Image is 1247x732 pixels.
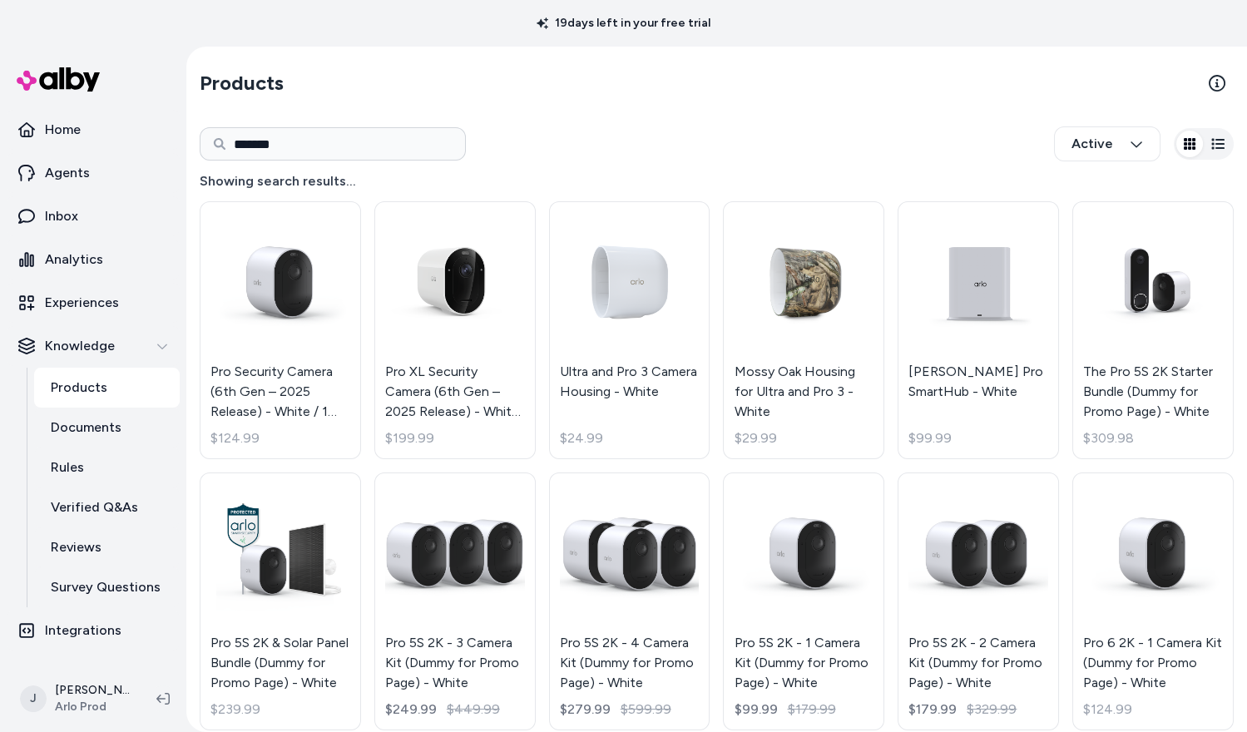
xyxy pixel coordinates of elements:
span: Arlo Prod [55,699,130,715]
p: Verified Q&As [51,497,138,517]
a: Documents [34,408,180,448]
img: alby Logo [17,67,100,91]
a: Pro Security Camera (6th Gen – 2025 Release) - White / 1 CameraPro Security Camera (6th Gen – 202... [200,201,361,459]
a: Rules [34,448,180,487]
p: Analytics [45,250,103,270]
p: Inbox [45,206,78,226]
p: Experiences [45,293,119,313]
a: Home [7,110,180,150]
a: Pro 5S 2K - 4 Camera Kit (Dummy for Promo Page) - WhitePro 5S 2K - 4 Camera Kit (Dummy for Promo ... [549,472,710,730]
a: Reviews [34,527,180,567]
a: Pro XL Security Camera (6th Gen – 2025 Release) - White / 1 CameraPro XL Security Camera (6th Gen... [374,201,536,459]
a: Pro 5S 2K - 2 Camera Kit (Dummy for Promo Page) - WhitePro 5S 2K - 2 Camera Kit (Dummy for Promo ... [898,472,1059,730]
p: [PERSON_NAME] [55,682,130,699]
a: Agents [7,153,180,193]
a: Arlo Pro SmartHub - White[PERSON_NAME] Pro SmartHub - White$99.99 [898,201,1059,459]
a: Inbox [7,196,180,236]
p: Rules [51,457,84,477]
p: 19 days left in your free trial [527,15,720,32]
a: Experiences [7,283,180,323]
a: The Pro 5S 2K Starter Bundle (Dummy for Promo Page) - WhiteThe Pro 5S 2K Starter Bundle (Dummy fo... [1072,201,1234,459]
a: Integrations [7,611,180,650]
p: Integrations [45,621,121,640]
a: Products [34,368,180,408]
p: Home [45,120,81,140]
h2: Products [200,70,284,96]
a: Pro 5S 2K - 1 Camera Kit (Dummy for Promo Page) - WhitePro 5S 2K - 1 Camera Kit (Dummy for Promo ... [723,472,884,730]
a: Pro 5S 2K & Solar Panel Bundle (Dummy for Promo Page) - WhitePro 5S 2K & Solar Panel Bundle (Dumm... [200,472,361,730]
button: Active [1054,126,1160,161]
a: Ultra and Pro 3 Camera Housing - WhiteUltra and Pro 3 Camera Housing - White$24.99 [549,201,710,459]
a: Survey Questions [34,567,180,607]
a: Verified Q&As [34,487,180,527]
button: Knowledge [7,326,180,366]
p: Agents [45,163,90,183]
a: Analytics [7,240,180,279]
a: Pro 5S 2K - 3 Camera Kit (Dummy for Promo Page) - WhitePro 5S 2K - 3 Camera Kit (Dummy for Promo ... [374,472,536,730]
span: J [20,685,47,712]
button: J[PERSON_NAME]Arlo Prod [10,672,143,725]
p: Reviews [51,537,101,557]
p: Products [51,378,107,398]
p: Survey Questions [51,577,161,597]
h4: Showing search results... [200,171,1234,191]
p: Documents [51,418,121,438]
a: Pro 6 2K - 1 Camera Kit (Dummy for Promo Page) - WhitePro 6 2K - 1 Camera Kit (Dummy for Promo Pa... [1072,472,1234,730]
p: Knowledge [45,336,115,356]
a: Mossy Oak Housing for Ultra and Pro 3 - WhiteMossy Oak Housing for Ultra and Pro 3 - White$29.99 [723,201,884,459]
